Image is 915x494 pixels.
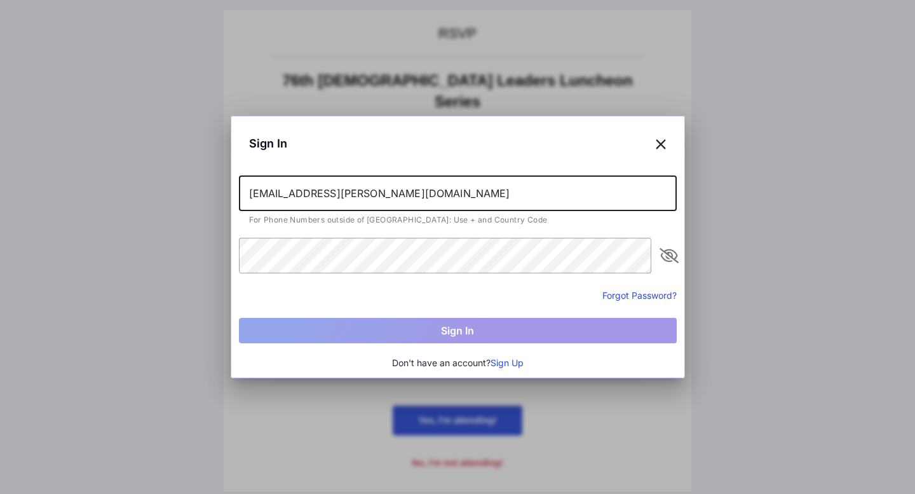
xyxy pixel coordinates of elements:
button: Forgot Password? [602,289,677,302]
div: For Phone Numbers outside of [GEOGRAPHIC_DATA]: Use + and Country Code [249,216,667,224]
span: Sign In [249,135,287,152]
i: appended action [661,248,677,263]
button: Sign In [239,318,677,343]
input: Email or Phone Number [239,175,677,211]
button: Sign Up [491,356,524,370]
div: Don't have an account? [239,356,677,370]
